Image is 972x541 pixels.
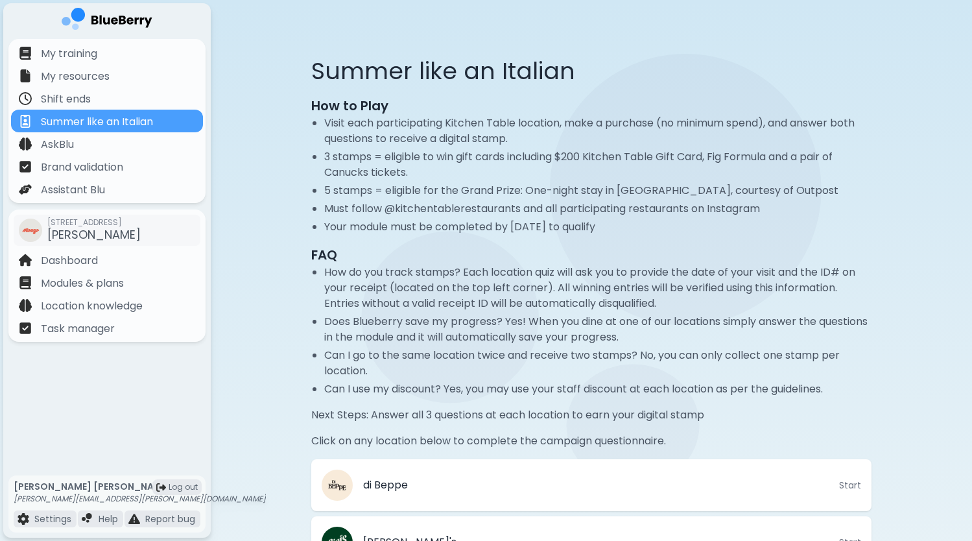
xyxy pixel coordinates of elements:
li: Can I use my discount? Yes, you may use your staff discount at each location as per the guidelines. [324,381,871,397]
img: file icon [128,513,140,525]
img: file icon [19,160,32,173]
h2: How to Play [311,96,871,115]
li: Your module must be completed by [DATE] to qualify [324,219,871,235]
img: file icon [19,138,32,150]
p: My resources [41,69,110,84]
li: Does Blueberry save my progress? Yes! When you dine at one of our locations simply answer the que... [324,314,871,345]
li: How do you track stamps? Each location quiz will ask you to provide the date of your visit and th... [324,265,871,311]
img: file icon [18,513,29,525]
li: Must follow @kitchentablerestaurants and all participating restaurants on Instagram [324,201,871,217]
p: My training [41,46,97,62]
p: [PERSON_NAME][EMAIL_ADDRESS][PERSON_NAME][DOMAIN_NAME] [14,494,266,504]
img: file icon [19,115,32,128]
p: Task manager [41,321,115,337]
p: Summer like an Italian [41,114,153,130]
img: file icon [19,92,32,105]
img: file icon [19,322,32,335]
p: Location knowledge [41,298,143,314]
p: AskBlu [41,137,74,152]
h1: Summer like an Italian [311,57,871,86]
img: file icon [19,254,32,267]
li: 5 stamps = eligible for the Grand Prize: One-night stay in [GEOGRAPHIC_DATA], courtesy of Outpost [324,183,871,198]
img: file icon [19,299,32,312]
p: Modules & plans [41,276,124,291]
img: company thumbnail [322,470,353,501]
p: Settings [34,513,71,525]
span: [STREET_ADDRESS] [47,217,141,228]
h2: FAQ [311,245,871,265]
img: company thumbnail [19,219,42,242]
p: Brand validation [41,160,123,175]
li: Visit each participating Kitchen Table location, make a purchase (no minimum spend), and answer b... [324,115,871,147]
img: logout [156,483,166,492]
img: file icon [19,69,32,82]
img: file icon [19,183,32,196]
li: Can I go to the same location twice and receive two stamps? No, you can only collect one stamp pe... [324,348,871,379]
img: file icon [82,513,93,525]
p: [PERSON_NAME] [PERSON_NAME] [14,481,266,492]
p: Shift ends [41,91,91,107]
p: Next Steps: Answer all 3 questions at each location to earn your digital stamp [311,407,871,423]
span: [PERSON_NAME] [47,226,141,243]
p: Help [99,513,118,525]
img: company logo [62,8,152,34]
span: Log out [169,482,198,492]
span: di Beppe [363,477,408,493]
p: Dashboard [41,253,98,269]
p: Report bug [145,513,195,525]
li: 3 stamps = eligible to win gift cards including $200 Kitchen Table Gift Card, Fig Formula and a p... [324,149,871,180]
img: file icon [19,47,32,60]
p: Click on any location below to complete the campaign questionnaire. [311,433,871,449]
span: Start [839,479,861,491]
p: Assistant Blu [41,182,105,198]
img: file icon [19,276,32,289]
